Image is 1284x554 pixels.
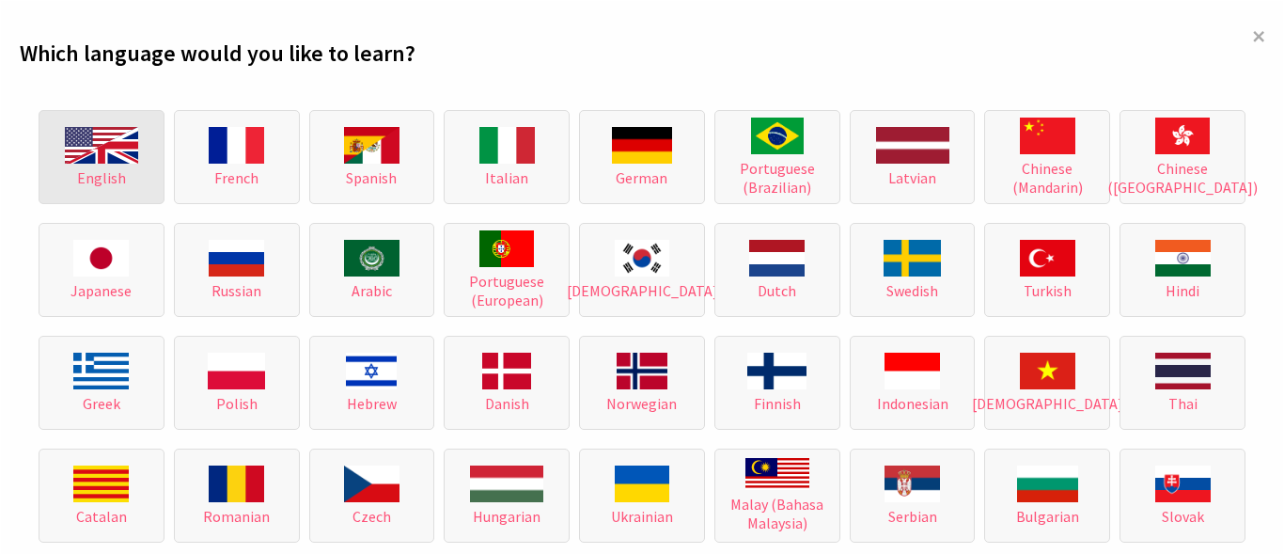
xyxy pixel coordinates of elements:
[579,336,705,430] button: Norwegian
[579,110,705,204] button: German
[77,168,126,187] span: English
[211,281,261,300] span: Russian
[39,223,164,317] button: Japanese
[209,466,264,502] img: Romanian
[482,353,531,389] img: Danish
[20,39,1264,68] h2: Which language would you like to learn?
[1017,466,1078,502] img: Bulgarian
[479,230,535,267] img: Portuguese (European)
[714,223,840,317] button: Dutch
[1162,507,1204,526] span: Slovak
[749,240,805,277] img: Dutch
[884,240,942,277] img: Swedish
[1155,240,1211,277] img: Hindi
[850,336,976,430] button: Indonesian
[1168,394,1198,413] span: Thai
[209,240,264,277] img: Russian
[174,449,300,543] button: Romanian
[1166,281,1199,300] span: Hindi
[567,281,718,300] span: [DEMOGRAPHIC_DATA]
[39,336,164,430] button: Greek
[444,110,570,204] button: Italian
[1155,118,1211,154] img: Chinese (Mandarin)
[444,449,570,543] button: Hungarian
[1020,353,1075,389] img: Vietnamese
[444,336,570,430] button: Danish
[309,336,435,430] button: Hebrew
[885,466,940,502] img: Serbian
[73,240,129,277] img: Japanese
[83,394,120,413] span: Greek
[886,281,938,300] span: Swedish
[876,127,949,164] img: Latvian
[984,223,1110,317] button: Turkish
[485,394,529,413] span: Danish
[346,353,397,389] img: Hebrew
[76,507,127,526] span: Catalan
[606,394,677,413] span: Norwegian
[1120,336,1245,430] button: Thai
[745,458,809,490] img: Malay (Bahasa Malaysia)
[203,507,270,526] span: Romanian
[994,159,1100,197] span: Chinese (Mandarin)
[885,353,940,389] img: Indonesian
[754,394,801,413] span: Finnish
[579,449,705,543] button: Ukrainian
[984,449,1110,543] button: Bulgarian
[73,466,129,502] img: Catalan
[1020,118,1075,154] img: Chinese (Mandarin)
[65,127,138,164] img: English
[612,127,673,164] img: German
[174,223,300,317] button: Russian
[352,507,391,526] span: Czech
[346,168,397,187] span: Spanish
[1120,223,1245,317] button: Hindi
[444,223,570,317] button: Portuguese (European)
[714,449,840,543] button: Malay (Bahasa Malaysia)
[479,127,535,164] img: Italian
[615,466,670,502] img: Ukrainian
[39,110,164,204] button: English
[1155,466,1211,502] img: Slovak
[611,507,673,526] span: Ukrainian
[615,240,670,277] img: Korean
[972,394,1123,413] span: [DEMOGRAPHIC_DATA]
[1120,449,1245,543] button: Slovak
[344,240,399,277] img: Arabic
[214,168,258,187] span: French
[454,272,559,309] span: Portuguese (European)
[725,495,830,532] span: Malay (Bahasa Malaysia)
[850,110,976,204] button: Latvian
[579,223,705,317] button: [DEMOGRAPHIC_DATA]
[174,336,300,430] button: Polish
[347,394,397,413] span: Hebrew
[352,281,392,300] span: Arabic
[714,336,840,430] button: Finnish
[1120,110,1245,204] button: Chinese ([GEOGRAPHIC_DATA])
[70,281,132,300] span: Japanese
[850,449,976,543] button: Serbian
[758,281,796,300] span: Dutch
[470,466,543,502] img: Hungarian
[1024,281,1072,300] span: Turkish
[309,449,435,543] button: Czech
[1155,353,1211,389] img: Thai
[747,353,806,389] img: Finnish
[888,507,937,526] span: Serbian
[208,353,266,389] img: Polish
[714,110,840,204] button: Portuguese (Brazilian)
[877,394,948,413] span: Indonesian
[1016,507,1079,526] span: Bulgarian
[73,353,129,389] img: Greek
[725,159,830,197] span: Portuguese (Brazilian)
[1107,159,1258,197] span: Chinese ([GEOGRAPHIC_DATA])
[473,507,540,526] span: Hungarian
[216,394,258,413] span: Polish
[617,353,667,389] img: Norwegian
[751,118,804,154] img: Portuguese (Brazilian)
[1020,240,1075,277] img: Turkish
[344,466,399,502] img: Czech
[485,168,528,187] span: Italian
[344,127,399,164] img: Spanish
[1252,19,1265,53] span: ×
